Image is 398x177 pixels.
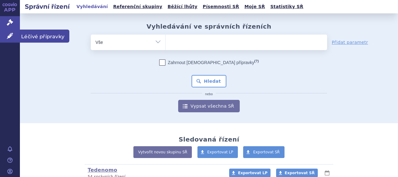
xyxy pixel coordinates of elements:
[192,75,227,87] button: Hledat
[20,30,69,43] span: Léčivé přípravky
[178,100,240,112] a: Vypsat všechna SŘ
[75,2,110,11] a: Vyhledávání
[324,169,330,177] button: lhůty
[201,2,241,11] a: Písemnosti SŘ
[178,136,239,143] h2: Sledovaná řízení
[166,2,199,11] a: Běžící lhůty
[238,171,267,175] span: Exportovat LP
[332,39,368,45] a: Přidat parametr
[20,2,75,11] h2: Správní řízení
[202,92,216,96] i: nebo
[253,150,280,154] span: Exportovat SŘ
[285,171,315,175] span: Exportovat SŘ
[111,2,164,11] a: Referenční skupiny
[243,146,285,158] a: Exportovat SŘ
[243,2,267,11] a: Moje SŘ
[133,146,192,158] a: Vytvořit novou skupinu SŘ
[88,167,117,173] a: Tedenomo
[268,2,305,11] a: Statistiky SŘ
[254,59,259,63] abbr: (?)
[159,59,259,66] label: Zahrnout [DEMOGRAPHIC_DATA] přípravky
[207,150,234,154] span: Exportovat LP
[146,23,271,30] h2: Vyhledávání ve správních řízeních
[197,146,238,158] a: Exportovat LP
